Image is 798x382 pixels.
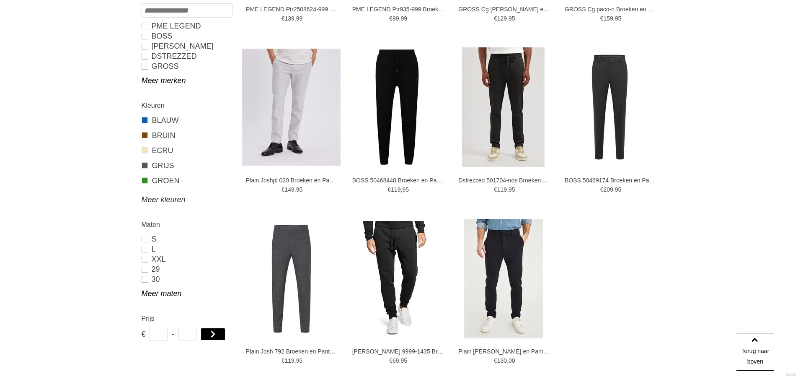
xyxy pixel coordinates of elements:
a: GROEN [142,175,232,186]
a: BRUIN [142,130,232,141]
span: € [389,15,393,22]
span: 159 [603,15,613,22]
span: € [600,15,604,22]
span: 209 [603,186,613,193]
span: , [613,15,615,22]
img: BJÖRN BORG 9999-1435 Broeken en Pantalons [348,221,447,336]
h2: Kleuren [142,100,232,111]
span: € [281,15,285,22]
h2: Maten [142,219,232,230]
span: € [389,357,393,364]
span: € [281,186,285,193]
span: - [172,328,174,340]
a: PME LEGEND Ptr2508624-999 Broeken en Pantalons [246,5,338,13]
h2: Prijs [142,313,232,324]
a: [PERSON_NAME] [142,41,232,51]
a: Terug naar boven [736,333,774,371]
span: 95 [509,15,515,22]
span: , [294,15,296,22]
a: BOSS [142,31,232,41]
span: 99 [400,15,407,22]
a: Meer maten [142,288,232,299]
a: GRIJS [142,160,232,171]
a: S [142,234,232,244]
span: 69 [393,357,399,364]
a: 29 [142,264,232,274]
span: 95 [296,357,303,364]
span: , [507,357,509,364]
span: € [142,328,145,340]
span: , [399,15,401,22]
a: Meer kleuren [142,195,232,205]
img: Dstrezzed 501704-nos Broeken en Pantalons [462,47,545,167]
a: Plain Josh 792 Broeken en Pantalons [246,348,338,355]
a: [PERSON_NAME] 9999-1435 Broeken en Pantalons [352,348,444,355]
span: 99 [296,15,303,22]
span: 139 [284,15,294,22]
span: 119 [497,186,507,193]
a: GROSS Cg [PERSON_NAME] en Pantalons [458,5,550,13]
a: BOSS 50468448 Broeken en Pantalons [352,177,444,184]
img: BOSS 50468448 Broeken en Pantalons [358,47,436,167]
a: Plain Joshpl 020 Broeken en Pantalons [246,177,338,184]
a: PME LEGEND Ptr935-999 Broeken en Pantalons [352,5,444,13]
span: 95 [402,186,409,193]
span: 95 [615,186,622,193]
span: , [613,186,615,193]
a: Meer merken [142,75,232,86]
a: XXL [142,254,232,264]
span: , [507,186,509,193]
span: , [399,357,401,364]
a: Divide [785,369,796,380]
span: , [507,15,509,22]
img: BOSS 50469174 Broeken en Pantalons [570,47,649,167]
a: Dstrezzed [142,51,232,61]
span: 130 [497,357,507,364]
a: Dstrezzed 501704-nos Broeken en Pantalons [458,177,550,184]
a: GROSS Cg paco-n Broeken en Pantalons [565,5,657,13]
img: Plain Josh Broeken en Pantalons [464,219,543,338]
span: , [294,357,296,364]
span: € [494,15,497,22]
a: ECRU [142,145,232,156]
a: BOSS 50469174 Broeken en Pantalons [565,177,657,184]
a: GROSS [142,61,232,71]
span: 119 [284,357,294,364]
span: 95 [615,15,622,22]
span: 149 [284,186,294,193]
span: € [281,357,285,364]
a: 30 [142,274,232,284]
span: , [294,186,296,193]
img: Plain Joshpl 020 Broeken en Pantalons [242,49,341,166]
span: € [494,186,497,193]
span: , [400,186,402,193]
span: 129 [497,15,507,22]
a: Plain [PERSON_NAME] en Pantalons [458,348,550,355]
a: L [142,244,232,254]
span: 95 [400,357,407,364]
span: 99 [393,15,399,22]
span: 00 [509,357,515,364]
img: Plain Josh 792 Broeken en Pantalons [265,219,317,338]
span: 119 [391,186,400,193]
a: PME LEGEND [142,21,232,31]
span: € [600,186,604,193]
span: 95 [296,186,303,193]
a: BLAUW [142,115,232,126]
span: 95 [509,186,515,193]
span: € [494,357,497,364]
span: € [387,186,391,193]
